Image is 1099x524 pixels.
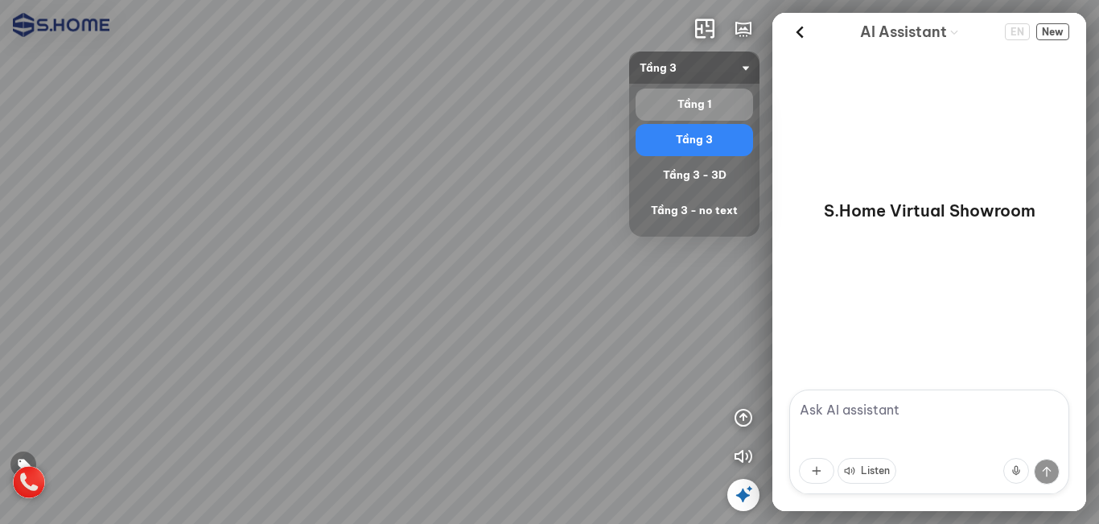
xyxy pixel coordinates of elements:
[1005,23,1030,40] span: EN
[13,13,109,37] img: logo
[642,130,747,150] div: Tầng 3
[636,89,753,121] div: Tầng 1
[642,95,747,114] div: Tầng 1
[642,166,747,185] div: Tầng 3 - 3D
[1005,23,1030,40] button: Change language
[1036,23,1069,40] button: New Chat
[838,458,896,484] button: Listen
[642,201,747,221] div: Tầng 3 - no text
[824,200,1035,222] p: S.Home Virtual Showroom
[636,195,753,227] div: Tầng 3 - no text
[1036,23,1069,40] span: New
[13,466,45,498] img: hotline_icon_VCHHFN9JCFPE.png
[640,52,749,84] span: Tầng 3
[860,19,960,44] div: AI Guide options
[636,124,753,156] div: Tầng 3
[860,21,947,43] span: AI Assistant
[636,159,753,192] div: Tầng 3 - 3D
